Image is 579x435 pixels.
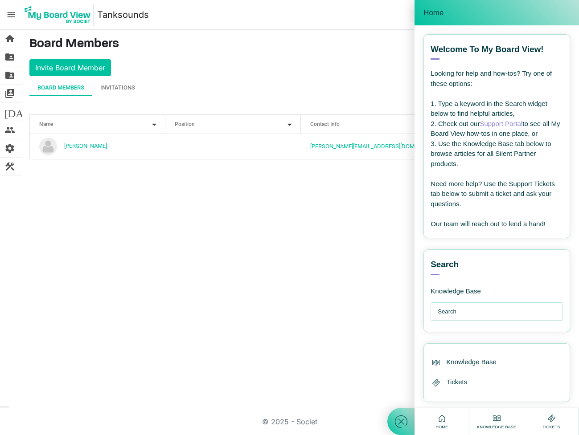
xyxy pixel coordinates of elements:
[4,85,15,102] span: switch_account
[431,377,563,388] div: Tickets
[431,219,563,229] div: Our team will reach out to lend a hand!
[433,413,450,430] div: Home
[540,424,563,430] span: Tickets
[431,44,563,60] div: Welcome to My Board View!
[475,413,518,430] div: Knowledge Base
[431,275,555,296] div: Knowledge Base
[431,259,459,270] span: Search
[310,121,340,127] span: Contact Info
[37,83,84,92] div: Board Members
[446,357,497,367] span: Knowledge Base
[4,121,15,139] span: people
[431,179,563,209] div: Need more help? Use the Support Tickets tab below to submit a ticket and ask your questions.
[4,30,15,48] span: home
[301,134,490,159] td: steve@tanksounds.org is template cell column header Contact Info
[262,417,317,426] a: © 2025 - Societ
[22,4,97,26] a: My Board View Logo
[29,80,572,96] div: tab-header
[29,37,572,52] h3: Board Members
[423,8,443,17] span: Home
[22,4,94,26] img: My Board View Logo
[64,142,107,149] a: [PERSON_NAME]
[540,413,563,430] div: Tickets
[175,121,195,127] span: Position
[4,48,15,66] span: folder_shared
[480,120,522,127] a: Support Portal
[4,103,39,121] span: [DATE]
[100,83,135,92] div: Invitations
[4,139,15,157] span: settings
[431,139,563,169] div: 3. Use the Knowledge Base tab below to browse articles for all Silent Partner products.
[431,357,563,368] div: Knowledge Base
[475,424,518,430] span: Knowledge Base
[3,6,20,23] span: menu
[438,303,560,321] input: Search
[431,119,563,139] div: 2. Check out our to see all My Board View how-tos in one place, or
[310,143,443,150] a: [PERSON_NAME][EMAIL_ADDRESS][DOMAIN_NAME]
[30,134,165,159] td: Steve Lewis is template cell column header Name
[433,424,450,430] span: Home
[39,138,57,155] img: no-profile-picture.svg
[446,377,467,387] span: Tickets
[29,59,111,76] button: Invite Board Member
[97,6,149,24] a: Tanksounds
[4,158,15,175] span: construction
[165,134,301,159] td: column header Position
[4,66,15,84] span: folder_shared
[431,69,563,89] div: Looking for help and how-tos? Try one of these options:
[39,121,53,127] span: Name
[431,99,563,119] div: 1. Type a keyword in the Search widget below to find helpful articles,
